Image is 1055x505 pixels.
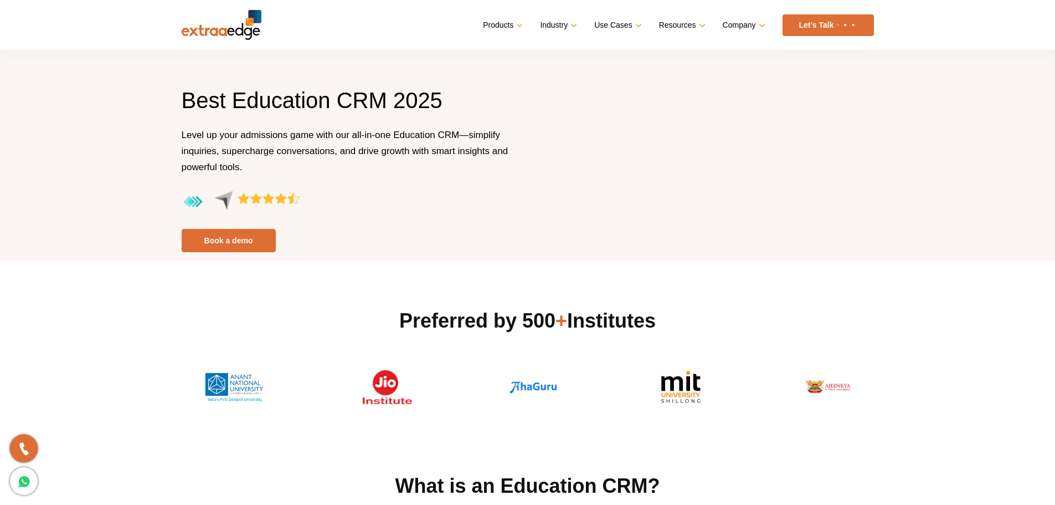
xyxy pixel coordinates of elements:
[783,14,874,36] a: Let’s Talk
[659,17,703,33] a: Resources
[182,130,508,172] span: Level up your admissions game with our all-in-one Education CRM—simplify inquiries, supercharge c...
[182,308,874,334] h2: Preferred by 500 Institutes
[182,229,276,252] a: Book a demo
[594,17,639,33] a: Use Cases
[483,17,521,33] a: Products
[182,473,874,499] h2: What is an Education CRM?
[540,17,575,33] a: Industry
[555,309,567,332] span: +
[182,191,300,213] img: aggregate-rating-by-users
[723,17,763,33] a: Company
[182,86,519,127] h1: Best Education CRM 2025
